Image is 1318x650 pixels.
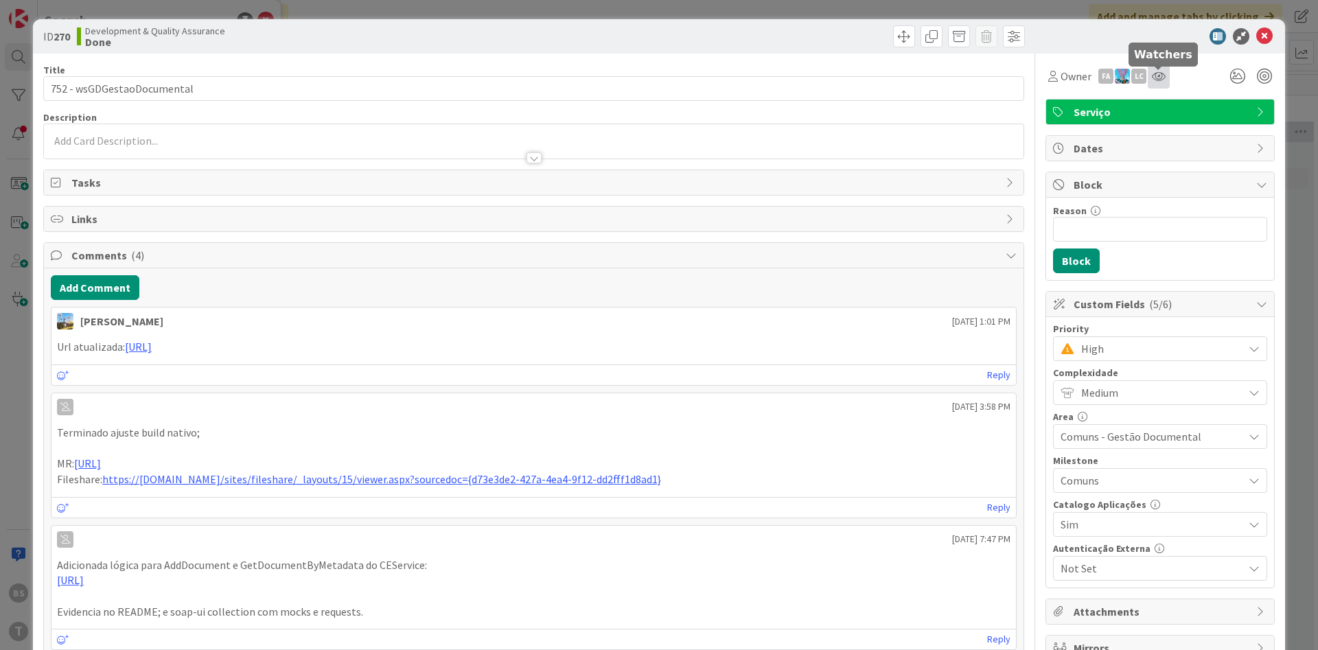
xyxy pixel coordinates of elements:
span: [DATE] 3:58 PM [952,399,1010,414]
input: type card name here... [43,76,1024,101]
div: FA [1098,69,1113,84]
span: Links [71,211,999,227]
h5: Watchers [1134,48,1192,61]
span: Development & Quality Assurance [85,25,225,36]
span: Sim [1061,515,1236,534]
p: Evidencia no README; e soap-ui collection com mocks e requests. [57,604,1010,620]
span: [DATE] 7:47 PM [952,532,1010,546]
span: Comuns - Gestão Documental [1061,427,1236,446]
span: Owner [1061,68,1091,84]
span: ( 5/6 ) [1149,297,1172,311]
button: Add Comment [51,275,139,300]
div: Area [1053,412,1267,421]
img: DG [57,313,73,329]
a: Reply [987,367,1010,384]
p: MR: [57,456,1010,472]
a: Reply [987,631,1010,648]
b: Done [85,36,225,47]
b: 270 [54,30,70,43]
span: [DATE] 1:01 PM [952,314,1010,329]
span: Description [43,111,97,124]
label: Reason [1053,205,1087,217]
span: Medium [1081,383,1236,402]
img: SF [1115,69,1130,84]
span: Dates [1074,140,1249,156]
p: Url atualizada: [57,339,1010,355]
label: Title [43,64,65,76]
p: Terminado ajuste build nativo; [57,425,1010,441]
p: Fileshare: [57,472,1010,487]
span: Tasks [71,174,999,191]
a: [URL] [57,573,84,587]
div: LC [1131,69,1146,84]
span: Block [1074,176,1249,193]
a: https://[DOMAIN_NAME]/sites/fileshare/_layouts/15/viewer.aspx?sourcedoc={d73e3de2-427a-4ea4-9f12-... [102,472,661,486]
span: Custom Fields [1074,296,1249,312]
span: ID [43,28,70,45]
span: Comments [71,247,999,264]
span: Serviço [1074,104,1249,120]
button: Block [1053,248,1100,273]
span: Attachments [1074,603,1249,620]
div: Milestone [1053,456,1267,465]
span: ( 4 ) [131,248,144,262]
div: Catalogo Aplicações [1053,500,1267,509]
p: Adicionada lógica para AddDocument e GetDocumentByMetadata do CEService: [57,557,1010,573]
a: [URL] [74,456,101,470]
span: High [1081,339,1236,358]
span: Comuns [1061,471,1236,490]
div: [PERSON_NAME] [80,313,163,329]
a: [URL] [125,340,152,353]
span: Not Set [1061,559,1236,578]
div: Autenticação Externa [1053,544,1267,553]
div: Complexidade [1053,368,1267,378]
a: Reply [987,499,1010,516]
div: Priority [1053,324,1267,334]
